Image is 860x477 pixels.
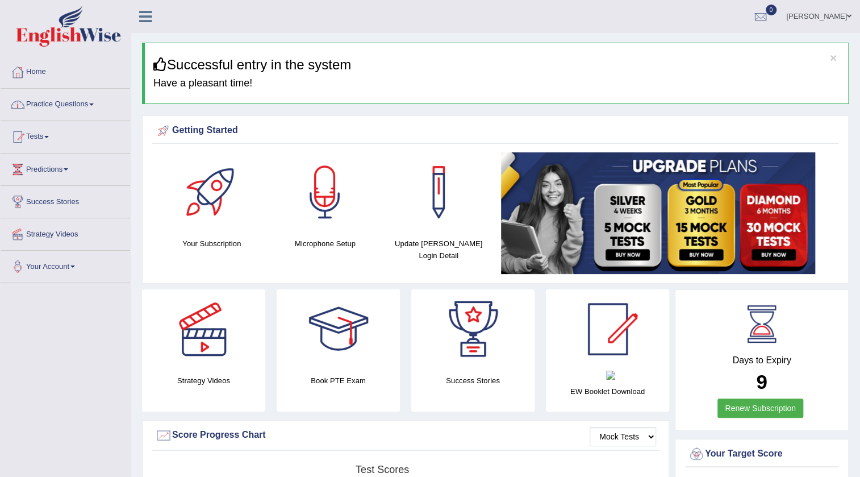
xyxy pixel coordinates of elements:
a: Home [1,56,130,85]
div: Score Progress Chart [155,427,656,444]
a: Predictions [1,154,130,182]
span: 0 [766,5,777,15]
b: 9 [756,371,767,393]
a: Success Stories [1,186,130,214]
a: Practice Questions [1,89,130,117]
a: Your Account [1,251,130,279]
h4: Update [PERSON_NAME] Login Detail [387,238,490,262]
img: icon-fill.png [606,371,615,380]
a: Strategy Videos [1,218,130,247]
h4: Success Stories [411,375,535,387]
h4: EW Booklet Download [546,385,669,397]
div: Getting Started [155,122,836,139]
div: Your Target Score [688,446,836,463]
tspan: Test scores [356,464,409,475]
h4: Strategy Videos [142,375,265,387]
h3: Successful entry in the system [153,57,840,72]
div: Open with pdfFiller [599,369,622,380]
a: Tests [1,121,130,150]
img: small5.jpg [501,152,815,274]
h4: Days to Expiry [688,355,836,366]
h4: Your Subscription [161,238,263,250]
a: Renew Subscription [717,399,803,418]
h4: Have a pleasant time! [153,78,840,89]
button: × [830,52,837,64]
h4: Microphone Setup [274,238,377,250]
h4: Book PTE Exam [277,375,400,387]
